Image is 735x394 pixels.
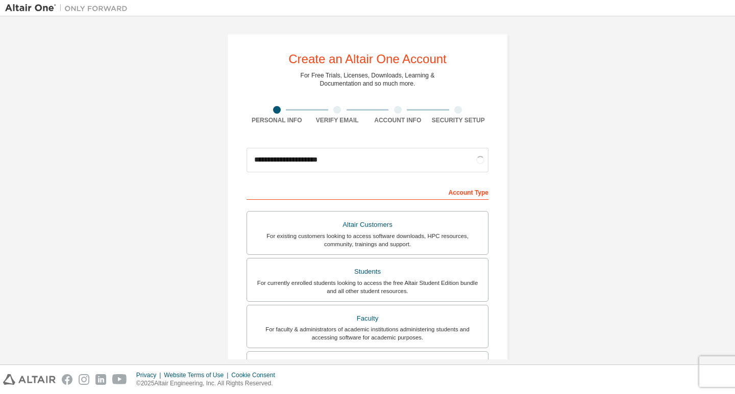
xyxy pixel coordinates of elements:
[136,379,281,388] p: © 2025 Altair Engineering, Inc. All Rights Reserved.
[253,311,482,326] div: Faculty
[3,374,56,385] img: altair_logo.svg
[164,371,231,379] div: Website Terms of Use
[247,116,307,124] div: Personal Info
[79,374,89,385] img: instagram.svg
[231,371,281,379] div: Cookie Consent
[428,116,489,124] div: Security Setup
[367,116,428,124] div: Account Info
[253,279,482,295] div: For currently enrolled students looking to access the free Altair Student Edition bundle and all ...
[253,325,482,342] div: For faculty & administrators of academic institutions administering students and accessing softwa...
[5,3,133,13] img: Altair One
[307,116,368,124] div: Verify Email
[247,183,488,200] div: Account Type
[288,53,447,65] div: Create an Altair One Account
[136,371,164,379] div: Privacy
[62,374,72,385] img: facebook.svg
[301,71,435,88] div: For Free Trials, Licenses, Downloads, Learning & Documentation and so much more.
[112,374,127,385] img: youtube.svg
[253,358,482,372] div: Everyone else
[253,218,482,232] div: Altair Customers
[95,374,106,385] img: linkedin.svg
[253,232,482,248] div: For existing customers looking to access software downloads, HPC resources, community, trainings ...
[253,265,482,279] div: Students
